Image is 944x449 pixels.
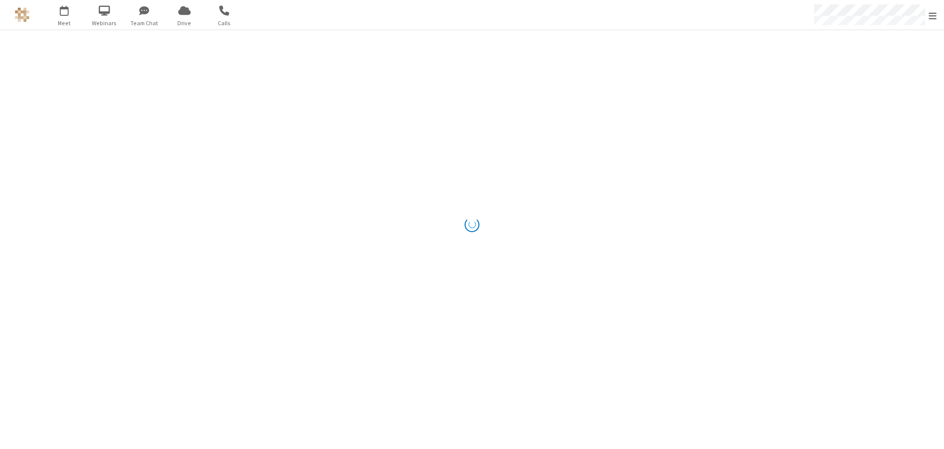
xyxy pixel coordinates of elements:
[166,19,203,28] span: Drive
[46,19,83,28] span: Meet
[15,7,30,22] img: QA Selenium DO NOT DELETE OR CHANGE
[86,19,123,28] span: Webinars
[126,19,163,28] span: Team Chat
[206,19,243,28] span: Calls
